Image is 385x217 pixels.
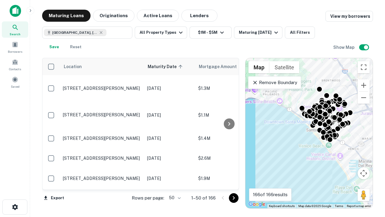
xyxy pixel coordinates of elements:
p: $1.3M [198,85,258,92]
button: Reset [66,41,85,53]
img: Google [247,200,267,208]
button: Maturing Loans [42,10,91,22]
p: [STREET_ADDRESS][PERSON_NAME] [63,156,141,161]
button: Map camera controls [358,167,370,179]
a: View my borrowers [325,11,373,22]
p: $2.6M [198,155,258,162]
button: Zoom in [358,79,370,91]
p: [DATE] [147,155,192,162]
div: Maturing [DATE] [239,29,280,36]
button: Keyboard shortcuts [269,204,295,208]
p: $1.1M [198,112,258,118]
button: Show satellite imagery [269,61,299,73]
button: Lenders [181,10,217,22]
div: 50 [167,193,182,202]
span: Borrowers [8,49,22,54]
p: [STREET_ADDRESS][PERSON_NAME] [63,86,141,91]
a: Search [2,21,28,38]
p: 166 of 166 results [253,191,288,198]
p: Rows per page: [132,194,164,202]
p: [STREET_ADDRESS][PERSON_NAME] [63,112,141,118]
span: Contacts [9,67,21,71]
a: Open this area in Google Maps (opens a new window) [247,200,267,208]
p: [STREET_ADDRESS][PERSON_NAME] [63,176,141,181]
a: Report a map error [347,204,371,208]
button: Toggle fullscreen view [358,61,370,73]
div: 0 0 [245,58,373,208]
a: Terms [335,204,343,208]
th: Location [60,58,144,75]
p: [DATE] [147,85,192,92]
span: Map data ©2025 Google [298,204,331,208]
button: Show street map [248,61,269,73]
button: Zoom out [358,92,370,104]
h6: Show Map [333,44,356,51]
button: All Filters [285,27,315,39]
iframe: Chat Widget [355,169,385,198]
p: [DATE] [147,175,192,182]
span: Location [63,63,82,70]
a: Contacts [2,56,28,73]
span: [GEOGRAPHIC_DATA], [GEOGRAPHIC_DATA], [GEOGRAPHIC_DATA] [52,30,97,35]
button: Export [42,193,66,203]
span: Search [10,32,20,36]
p: [STREET_ADDRESS][PERSON_NAME] [63,136,141,141]
button: Active Loans [137,10,179,22]
button: $1M - $5M [189,27,232,39]
button: Originations [93,10,134,22]
p: Remove Boundary [252,79,297,86]
button: Go to next page [229,193,239,203]
p: $1.9M [198,175,258,182]
button: Maturing [DATE] [234,27,282,39]
a: Saved [2,74,28,90]
span: Mortgage Amount [199,63,245,70]
button: Save your search to get updates of matches that match your search criteria. [45,41,64,53]
th: Mortgage Amount [195,58,261,75]
p: [DATE] [147,112,192,118]
a: Borrowers [2,39,28,55]
img: capitalize-icon.png [10,5,21,17]
p: $1.4M [198,135,258,142]
th: Maturity Date [144,58,195,75]
p: 1–50 of 166 [191,194,216,202]
button: All Property Types [135,27,187,39]
span: Saved [11,84,20,89]
span: Maturity Date [148,63,184,70]
p: [DATE] [147,135,192,142]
